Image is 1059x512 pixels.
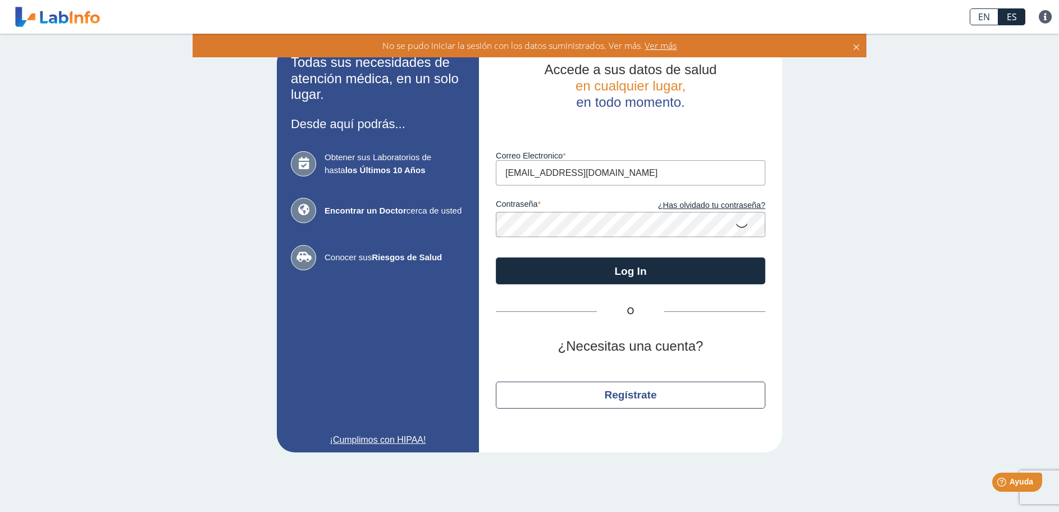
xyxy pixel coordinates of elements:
h2: ¿Necesitas una cuenta? [496,338,765,355]
span: Obtener sus Laboratorios de hasta [325,151,465,176]
label: Correo Electronico [496,151,765,160]
span: Ver más [643,39,677,52]
button: Regístrate [496,382,765,409]
b: los Últimos 10 Años [345,165,426,175]
label: contraseña [496,200,631,212]
span: No se pudo iniciar la sesión con los datos suministrados. Ver más. [382,39,643,52]
a: ES [998,8,1025,25]
iframe: Help widget launcher [959,468,1047,500]
span: Conocer sus [325,251,465,264]
b: Riesgos de Salud [372,252,442,262]
span: O [597,305,664,318]
h3: Desde aquí podrás... [291,117,465,131]
span: en cualquier lugar, [576,78,686,93]
b: Encontrar un Doctor [325,206,407,215]
h2: Todas sus necesidades de atención médica, en un solo lugar. [291,55,465,103]
span: cerca de usted [325,205,465,218]
span: Accede a sus datos de salud [545,62,717,77]
button: Log In [496,257,765,284]
a: ¡Cumplimos con HIPAA! [291,433,465,447]
a: ¿Has olvidado tu contraseña? [631,200,765,212]
span: en todo momento. [576,94,684,110]
a: EN [970,8,998,25]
